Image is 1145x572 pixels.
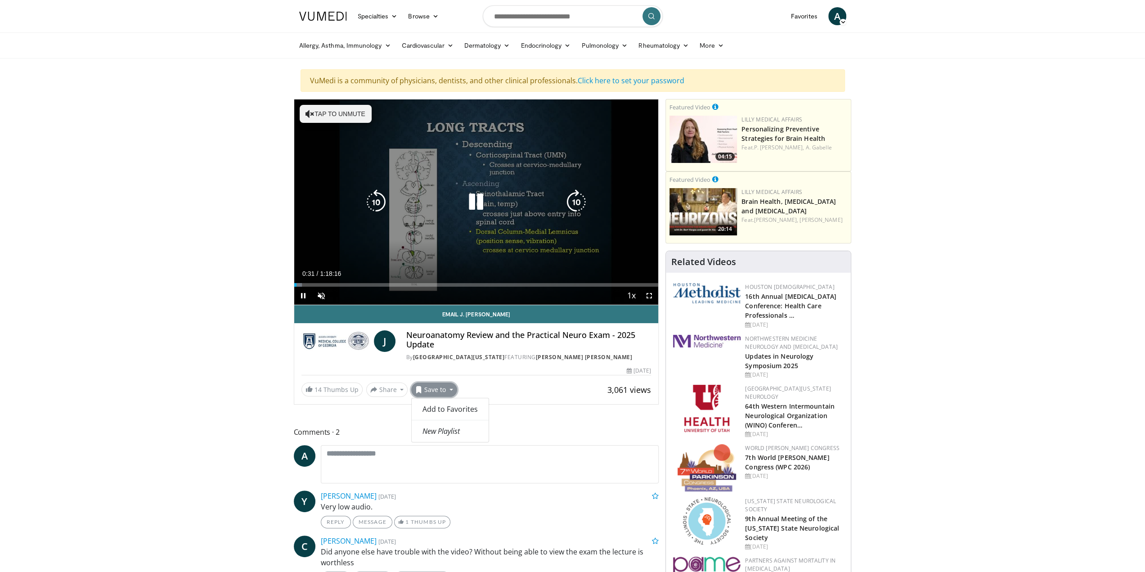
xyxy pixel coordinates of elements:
div: [DATE] [745,543,844,551]
div: [DATE] [745,472,844,480]
span: 14 [314,385,322,394]
div: VuMedi is a community of physicians, dentists, and other clinical professionals. [301,69,845,92]
a: 64th Western Intermountain Neurological Organization (WINO) Conferen… [745,402,835,429]
a: Click here to set your password [578,76,684,86]
button: Pause [294,287,312,305]
div: [DATE] [627,367,651,375]
button: Unmute [312,287,330,305]
a: Rheumatology [633,36,694,54]
a: Email J. [PERSON_NAME] [294,305,659,323]
a: Updates in Neurology Symposium 2025 [745,352,813,370]
div: By FEATURING [406,353,651,361]
span: 1:18:16 [320,270,341,277]
a: A. Gabelle [805,144,831,151]
a: Pulmonology [576,36,633,54]
a: P. [PERSON_NAME], [754,144,804,151]
a: A [294,445,315,467]
button: Playback Rate [622,287,640,305]
small: Featured Video [669,103,710,111]
div: Feat. [741,144,847,152]
img: c3be7821-a0a3-4187-927a-3bb177bd76b4.png.150x105_q85_crop-smart_upscale.jpg [669,116,737,163]
img: 71a8b48c-8850-4916-bbdd-e2f3ccf11ef9.png.150x105_q85_autocrop_double_scale_upscale_version-0.2.png [683,497,731,545]
a: J [374,330,395,352]
input: Search topics, interventions [483,5,663,27]
button: Fullscreen [640,287,658,305]
span: 3,061 views [607,384,651,395]
a: 9th Annual Meeting of the [US_STATE] State Neurological Society [745,514,839,542]
img: ca157f26-4c4a-49fd-8611-8e91f7be245d.png.150x105_q85_crop-smart_upscale.jpg [669,188,737,235]
div: [DATE] [745,321,844,329]
a: 14 Thumbs Up [301,383,363,396]
p: Did anyone else have trouble with the video? Without being able to view the exam the lecture is w... [321,546,659,568]
button: Save to [411,383,457,397]
small: [DATE] [378,537,396,545]
a: Endocrinology [515,36,576,54]
a: Personalizing Preventive Strategies for Brain Health [741,125,825,143]
a: More [694,36,729,54]
a: Lilly Medical Affairs [741,188,802,196]
a: Browse [403,7,444,25]
a: Specialties [352,7,403,25]
a: Favorites [786,7,823,25]
img: Medical College of Georgia - Augusta University [301,330,370,352]
div: [DATE] [745,430,844,438]
small: [DATE] [378,492,396,500]
a: [GEOGRAPHIC_DATA][US_STATE] Neurology [745,385,831,401]
a: Y [294,491,315,512]
a: Brain Health, [MEDICAL_DATA] and [MEDICAL_DATA] [741,197,836,215]
span: Add to Favorites [422,404,478,414]
span: 1 [405,518,409,525]
a: 20:14 [669,188,737,235]
a: Reply [321,516,351,528]
a: Houston [DEMOGRAPHIC_DATA] [745,283,834,291]
img: 16fe1da8-a9a0-4f15-bd45-1dd1acf19c34.png.150x105_q85_autocrop_double_scale_upscale_version-0.2.png [678,444,736,491]
span: 0:31 [302,270,314,277]
a: Northwestern Medicine Neurology and [MEDICAL_DATA] [745,335,838,351]
a: [PERSON_NAME] [PERSON_NAME] [536,353,633,361]
span: 20:14 [715,225,735,233]
a: 7th World [PERSON_NAME] Congress (WPC 2026) [745,453,829,471]
a: C [294,536,315,557]
a: A [828,7,846,25]
em: New Playlist [422,426,460,436]
a: Allergy, Asthma, Immunology [294,36,396,54]
div: Feat. [741,216,847,224]
a: [US_STATE] State Neurological Society [745,497,836,513]
small: Featured Video [669,176,710,184]
a: Add to Favorites [412,402,489,416]
img: 5e4488cc-e109-4a4e-9fd9-73bb9237ee91.png.150x105_q85_autocrop_double_scale_upscale_version-0.2.png [673,283,741,303]
img: 2a462fb6-9365-492a-ac79-3166a6f924d8.png.150x105_q85_autocrop_double_scale_upscale_version-0.2.jpg [673,335,741,347]
span: / [317,270,319,277]
img: VuMedi Logo [299,12,347,21]
button: Tap to unmute [300,105,372,123]
img: f6362829-b0a3-407d-a044-59546adfd345.png.150x105_q85_autocrop_double_scale_upscale_version-0.2.png [684,385,729,432]
button: Share [366,383,408,397]
a: Message [353,516,392,528]
div: [DATE] [745,371,844,379]
h4: Neuroanatomy Review and the Practical Neuro Exam - 2025 Update [406,330,651,350]
a: Lilly Medical Affairs [741,116,802,123]
p: Very low audio. [321,501,659,512]
div: Progress Bar [294,283,659,287]
a: Dermatology [459,36,516,54]
a: World [PERSON_NAME] Congress [745,444,840,452]
video-js: Video Player [294,99,659,305]
a: [PERSON_NAME] [799,216,842,224]
a: [PERSON_NAME], [754,216,798,224]
a: 16th Annual [MEDICAL_DATA] Conference: Health Care Professionals … [745,292,836,320]
h4: Related Videos [671,257,736,267]
a: Cardiovascular [396,36,458,54]
a: [PERSON_NAME] [321,536,377,546]
span: 04:15 [715,153,735,161]
a: 1 Thumbs Up [394,516,450,528]
a: [PERSON_NAME] [321,491,377,501]
a: 04:15 [669,116,737,163]
a: [GEOGRAPHIC_DATA][US_STATE] [413,353,505,361]
span: Comments 2 [294,426,659,438]
a: New Playlist [412,424,489,438]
